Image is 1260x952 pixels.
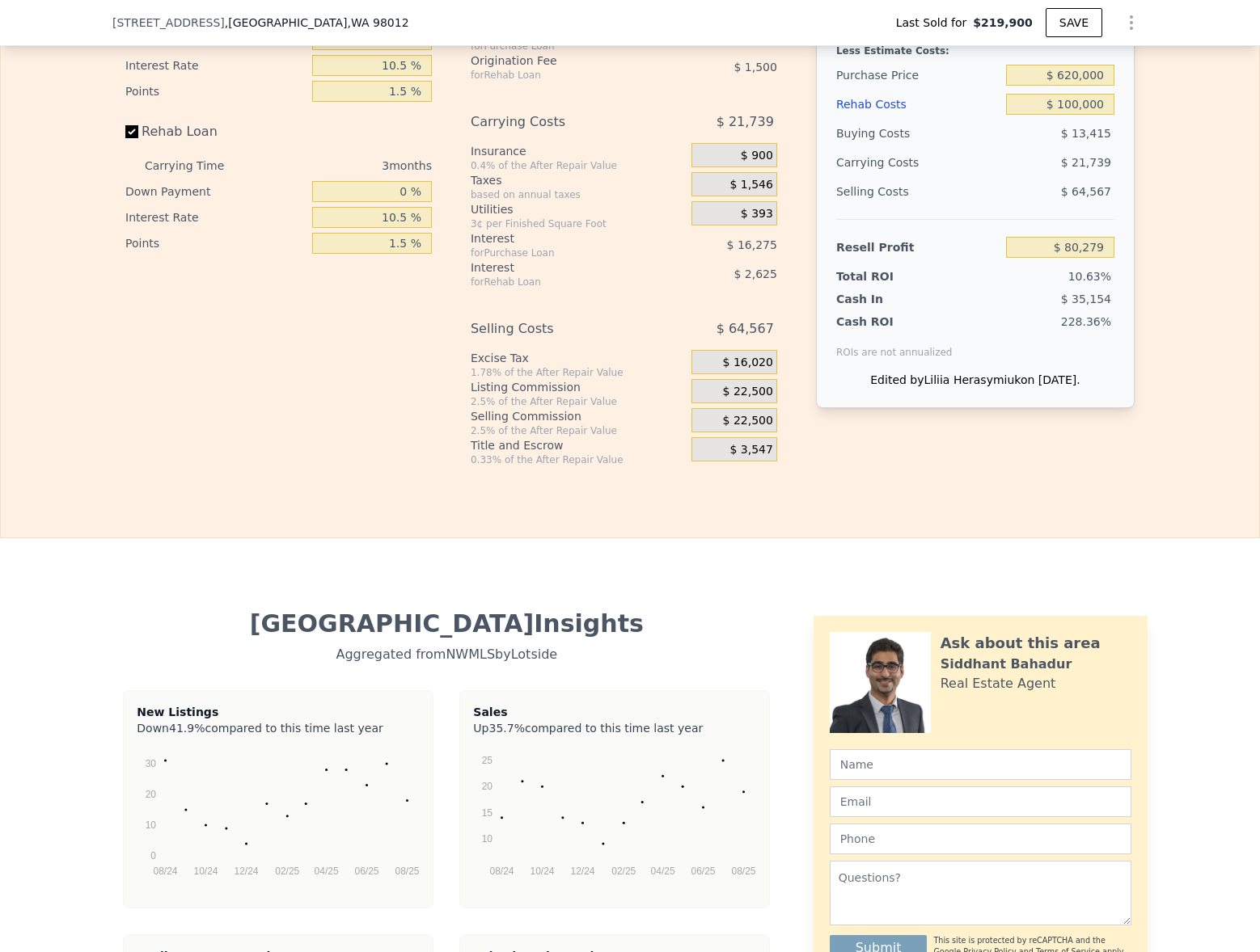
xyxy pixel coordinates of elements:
span: $ 3,547 [729,443,772,457]
div: Ask about this area [941,632,1101,655]
span: $ 1,500 [734,61,776,74]
text: 25 [482,755,493,766]
span: , WA 98012 [347,16,408,29]
div: Down Payment [125,179,306,204]
span: $ 13,415 [1061,127,1111,140]
div: 0.33% of the After Repair Value [471,453,685,466]
div: Carrying Costs [836,148,937,177]
span: 10.63% [1068,270,1111,283]
span: $ 64,567 [1061,185,1111,198]
div: Interest [471,230,651,246]
div: Up compared to this time last year [473,720,756,730]
div: Buying Costs [836,119,1000,148]
text: 04/25 [651,866,675,877]
div: ROIs are not annualized [836,330,953,359]
div: for Rehab Loan [471,69,651,82]
text: 08/24 [154,866,178,877]
span: $ 21,739 [1061,156,1111,169]
label: Rehab Loan [125,117,306,146]
div: New Listings [137,704,420,720]
text: 02/25 [612,866,636,877]
button: Show Options [1115,6,1148,39]
text: 08/24 [490,866,514,877]
text: 06/25 [691,866,716,877]
div: 2.5% of the After Repair Value [471,424,685,437]
div: Siddhant Bahadur [941,655,1072,674]
div: Down compared to this time last year [137,720,420,730]
span: $219,900 [973,15,1033,31]
span: $ 16,275 [727,238,777,251]
div: Taxes [471,172,685,188]
svg: A chart. [473,739,756,901]
div: Carrying Time [145,153,250,179]
text: 10 [482,833,493,845]
text: 02/25 [276,866,300,877]
div: for Purchase Loan [471,246,651,259]
span: $ 64,567 [717,314,774,343]
text: 10/24 [531,866,555,877]
div: Real Estate Agent [941,674,1056,693]
text: 12/24 [235,866,259,877]
div: Cash ROI [836,314,953,330]
div: Rehab Costs [836,90,1000,119]
text: 08/25 [395,866,420,877]
div: Title and Escrow [471,437,685,453]
span: $ 16,020 [723,356,773,370]
div: 2.5% of the After Repair Value [471,395,685,408]
div: Interest Rate [125,53,306,78]
div: Sales [473,704,756,720]
div: Aggregated from NWMLS by Lotside [125,638,768,664]
div: Selling Costs [836,177,1000,206]
span: , [GEOGRAPHIC_DATA] [225,15,409,31]
input: Phone [830,824,1131,854]
span: 41.9% [169,722,205,735]
span: $ 35,154 [1061,293,1111,305]
text: 04/25 [315,866,339,877]
span: $ 393 [741,207,773,221]
text: 0 [151,850,157,861]
div: Resell Profit [836,233,1000,262]
div: Points [125,78,306,104]
span: $ 900 [741,149,773,163]
span: Last Sold for [896,15,974,31]
text: 20 [146,789,157,800]
div: for Purchase Loan [471,40,651,53]
div: Edited by Liliia Herasymiuk on [DATE]. [836,372,1114,388]
span: $ 22,500 [723,414,773,428]
div: 0.4% of the After Repair Value [471,159,685,172]
text: 12/24 [571,866,595,877]
div: Excise Tax [471,350,685,366]
div: Interest [471,259,651,276]
div: 3 months [256,153,432,179]
div: Less Estimate Costs: [836,32,1114,61]
span: 35.7% [488,722,524,735]
svg: A chart. [137,739,420,901]
text: 30 [146,758,157,769]
text: 06/25 [355,866,379,877]
div: Cash In [836,291,937,307]
text: 08/25 [732,866,756,877]
div: Points [125,230,306,256]
span: $ 2,625 [734,267,776,280]
input: Email [830,786,1131,817]
span: $ 1,546 [729,178,772,192]
div: 1.78% of the After Repair Value [471,366,685,379]
div: Selling Costs [471,314,651,343]
div: Listing Commission [471,379,685,395]
input: Rehab Loan [125,125,138,138]
div: Selling Commission [471,408,685,424]
div: for Rehab Loan [471,276,651,289]
div: [GEOGRAPHIC_DATA] Insights [125,609,768,638]
div: Utilities [471,201,685,217]
div: Insurance [471,143,685,159]
span: [STREET_ADDRESS] [112,15,225,31]
div: based on annual taxes [471,188,685,201]
div: Purchase Price [836,61,1000,90]
div: Total ROI [836,268,937,284]
div: Carrying Costs [471,107,651,137]
text: 15 [482,807,493,819]
text: 10/24 [194,866,218,877]
div: Origination Fee [471,53,651,69]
